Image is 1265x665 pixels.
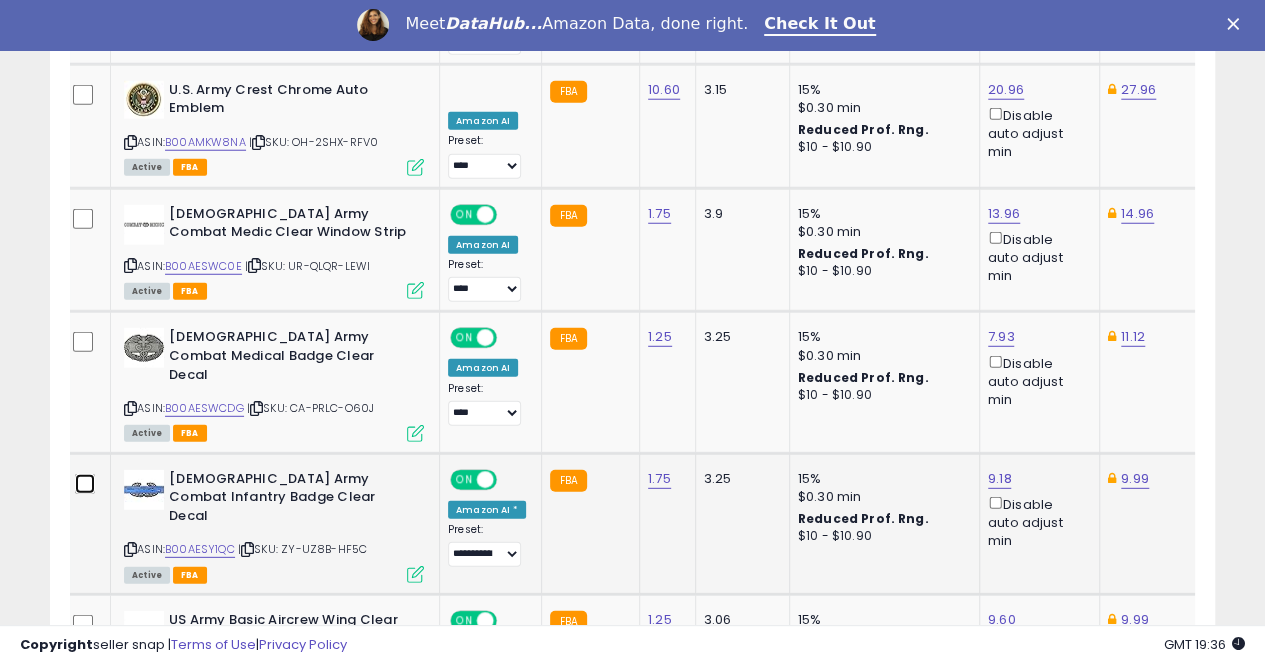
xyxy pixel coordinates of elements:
img: 41yTF8gm6XL._SL40_.jpg [124,470,164,510]
div: Amazon AI [448,112,518,130]
span: All listings currently available for purchase on Amazon [124,567,170,584]
a: 1.25 [648,327,672,347]
span: | SKU: UR-QLQR-LEWI [245,258,370,274]
b: Reduced Prof. Rng. [798,121,929,138]
div: $10 - $10.90 [798,387,964,404]
span: | SKU: ZY-UZ8B-HF5C [238,541,367,557]
div: 3.25 [704,470,774,488]
span: FBA [173,159,207,176]
div: 15% [798,470,964,488]
div: Close [1227,18,1247,30]
div: $0.30 min [798,488,964,506]
div: Preset: [448,523,526,568]
div: Meet Amazon Data, done right. [405,14,748,34]
div: Preset: [448,382,526,427]
div: Preset: [448,258,526,303]
img: 515HTqZblKL._SL40_.jpg [124,81,164,119]
b: [DEMOGRAPHIC_DATA] Army Combat Medical Badge Clear Decal [169,328,412,389]
span: All listings currently available for purchase on Amazon [124,425,170,442]
span: | SKU: CA-PRLC-O60J [247,400,374,416]
a: Check It Out [764,14,876,36]
div: $10 - $10.90 [798,139,964,156]
img: 41NL4TvE+eL._SL40_.jpg [124,205,164,245]
span: OFF [494,330,526,347]
span: All listings currently available for purchase on Amazon [124,283,170,300]
b: [DEMOGRAPHIC_DATA] Army Combat Infantry Badge Clear Decal [169,470,412,531]
span: ON [452,206,477,223]
div: ASIN: [124,470,424,581]
div: 15% [798,81,964,99]
div: ASIN: [124,205,424,298]
div: Disable auto adjust min [988,352,1084,410]
b: [DEMOGRAPHIC_DATA] Army Combat Medic Clear Window Strip [169,205,412,247]
a: 13.96 [988,204,1020,224]
img: 51e77ZKB3qL._SL40_.jpg [124,328,164,368]
b: Reduced Prof. Rng. [798,369,929,386]
span: FBA [173,425,207,442]
span: ON [452,471,477,488]
div: Amazon AI [448,359,518,377]
strong: Copyright [20,635,93,654]
span: All listings currently available for purchase on Amazon [124,159,170,176]
div: Disable auto adjust min [988,228,1084,286]
div: Disable auto adjust min [988,104,1084,162]
div: seller snap | | [20,636,347,655]
a: 1.75 [648,204,671,224]
div: ASIN: [124,81,424,174]
a: 7.93 [988,327,1015,347]
b: Reduced Prof. Rng. [798,245,929,262]
div: 3.25 [704,328,774,346]
div: $0.30 min [798,347,964,365]
small: FBA [550,470,587,492]
small: FBA [550,81,587,103]
a: 27.96 [1121,80,1156,100]
a: 20.96 [988,80,1024,100]
div: $0.30 min [798,223,964,241]
div: Disable auto adjust min [988,493,1084,551]
a: Terms of Use [171,635,256,654]
div: $10 - $10.90 [798,528,964,545]
div: 15% [798,205,964,223]
div: $0.30 min [798,99,964,117]
div: Amazon AI [448,236,518,254]
a: 11.12 [1121,327,1145,347]
a: B00AESWCDG [165,400,244,417]
span: OFF [494,471,526,488]
small: FBA [550,328,587,350]
div: ASIN: [124,328,424,439]
img: Profile image for Georgie [357,9,389,41]
div: $10 - $10.90 [798,263,964,280]
a: B00AESWC0E [165,258,242,275]
div: Preset: [448,134,526,179]
div: Amazon AI * [448,501,526,519]
span: ON [452,330,477,347]
b: U.S. Army Crest Chrome Auto Emblem [169,81,412,123]
div: 3.9 [704,205,774,223]
a: B00AESY1QC [165,541,235,558]
b: Reduced Prof. Rng. [798,510,929,527]
span: 2025-10-15 19:36 GMT [1164,635,1245,654]
span: FBA [173,567,207,584]
a: B00AMKW8NA [165,134,246,151]
div: 15% [798,328,964,346]
a: 1.75 [648,469,671,489]
div: 3.15 [704,81,774,99]
span: FBA [173,283,207,300]
a: 10.60 [648,80,680,100]
a: Privacy Policy [259,635,347,654]
span: OFF [494,206,526,223]
a: 14.96 [1121,204,1154,224]
a: 9.18 [988,469,1012,489]
i: DataHub... [445,14,542,33]
a: 9.99 [1121,469,1149,489]
span: | SKU: OH-2SHX-RFV0 [249,134,378,150]
small: FBA [550,205,587,227]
